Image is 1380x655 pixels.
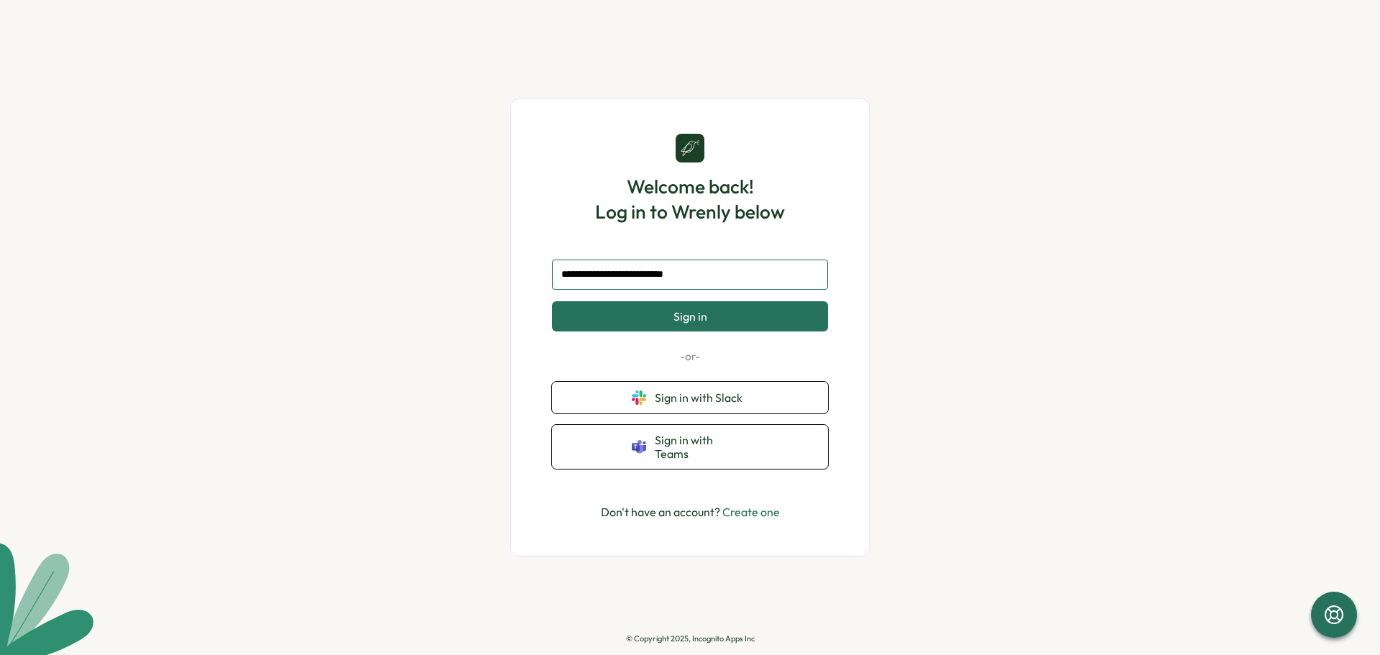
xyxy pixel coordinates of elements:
[722,505,780,519] a: Create one
[673,310,707,323] span: Sign in
[626,634,755,643] p: © Copyright 2025, Incognito Apps Inc
[552,382,828,413] button: Sign in with Slack
[552,301,828,331] button: Sign in
[552,425,828,469] button: Sign in with Teams
[595,174,785,224] h1: Welcome back! Log in to Wrenly below
[655,434,748,460] span: Sign in with Teams
[601,503,780,521] p: Don't have an account?
[655,391,748,404] span: Sign in with Slack
[552,349,828,365] p: -or-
